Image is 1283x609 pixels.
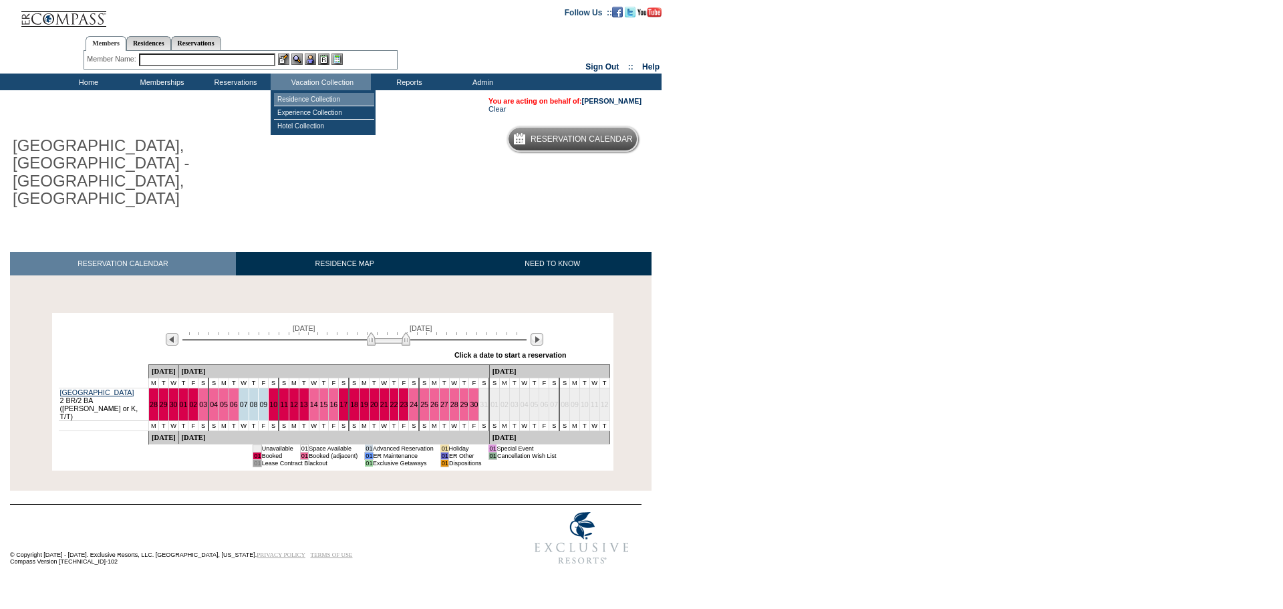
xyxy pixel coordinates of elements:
[249,420,259,431] td: T
[589,378,599,388] td: W
[148,431,178,444] td: [DATE]
[274,120,374,132] td: Hotel Collection
[450,400,458,408] a: 28
[261,445,293,452] td: Unavailable
[400,400,408,408] a: 23
[469,378,479,388] td: F
[379,420,389,431] td: W
[419,420,429,431] td: S
[310,400,318,408] a: 14
[257,552,305,558] a: PRIVACY POLICY
[489,378,499,388] td: S
[522,505,641,572] img: Exclusive Resorts
[320,400,328,408] a: 15
[488,445,496,452] td: 01
[489,420,499,431] td: S
[479,378,489,388] td: S
[198,420,208,431] td: S
[589,388,599,420] td: 11
[168,420,178,431] td: W
[10,134,309,211] h1: [GEOGRAPHIC_DATA], [GEOGRAPHIC_DATA] - [GEOGRAPHIC_DATA], [GEOGRAPHIC_DATA]
[430,420,440,431] td: M
[279,420,289,431] td: S
[261,459,358,467] td: Lease Contract Blackout
[360,400,368,408] a: 19
[253,459,261,467] td: 01
[449,459,482,467] td: Dispositions
[178,420,188,431] td: T
[208,420,219,431] td: S
[349,378,359,388] td: S
[460,400,468,408] a: 29
[189,400,197,408] a: 02
[370,400,378,408] a: 20
[365,445,373,452] td: 01
[319,378,329,388] td: T
[360,378,370,388] td: M
[440,445,448,452] td: 01
[289,420,299,431] td: M
[500,420,510,431] td: M
[539,378,549,388] td: F
[369,420,379,431] td: T
[565,7,612,17] td: Follow Us ::
[305,53,316,65] img: Impersonate
[509,378,519,388] td: T
[59,388,149,420] td: 2 BR/2 BA ([PERSON_NAME] or K, T/T)
[559,388,569,420] td: 08
[539,420,549,431] td: F
[299,378,309,388] td: T
[489,388,499,420] td: 01
[236,252,454,275] a: RESIDENCE MAP
[300,452,308,459] td: 01
[259,378,269,388] td: F
[269,420,279,431] td: S
[449,452,482,459] td: ER Other
[229,378,239,388] td: T
[360,420,370,431] td: M
[409,420,419,431] td: S
[379,378,389,388] td: W
[488,452,496,459] td: 01
[148,364,178,378] td: [DATE]
[559,420,569,431] td: S
[208,378,219,388] td: S
[300,400,308,408] a: 13
[637,7,662,17] img: Subscribe to our YouTube Channel
[178,431,489,444] td: [DATE]
[449,420,459,431] td: W
[410,400,418,408] a: 24
[549,388,559,420] td: 07
[489,431,609,444] td: [DATE]
[453,252,652,275] a: NEED TO KNOW
[168,378,178,388] td: W
[459,420,469,431] td: T
[290,400,298,408] a: 12
[148,420,158,431] td: M
[197,74,271,90] td: Reservations
[599,420,609,431] td: T
[124,74,197,90] td: Memberships
[373,452,434,459] td: ER Maintenance
[86,36,126,51] a: Members
[170,400,178,408] a: 30
[291,53,303,65] img: View
[637,7,662,15] a: Subscribe to our YouTube Channel
[440,400,448,408] a: 27
[178,378,188,388] td: T
[259,400,267,408] a: 09
[579,420,589,431] td: T
[509,420,519,431] td: T
[625,7,635,15] a: Follow us on Twitter
[589,420,599,431] td: W
[274,106,374,120] td: Experience Collection
[642,62,660,72] a: Help
[582,97,641,105] a: [PERSON_NAME]
[519,378,529,388] td: W
[309,378,319,388] td: W
[579,378,589,388] td: T
[500,378,510,388] td: M
[10,505,478,572] td: © Copyright [DATE] - [DATE]. Exclusive Resorts, LLC. [GEOGRAPHIC_DATA], [US_STATE]. Compass Versi...
[60,388,134,396] a: [GEOGRAPHIC_DATA]
[479,388,489,420] td: 31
